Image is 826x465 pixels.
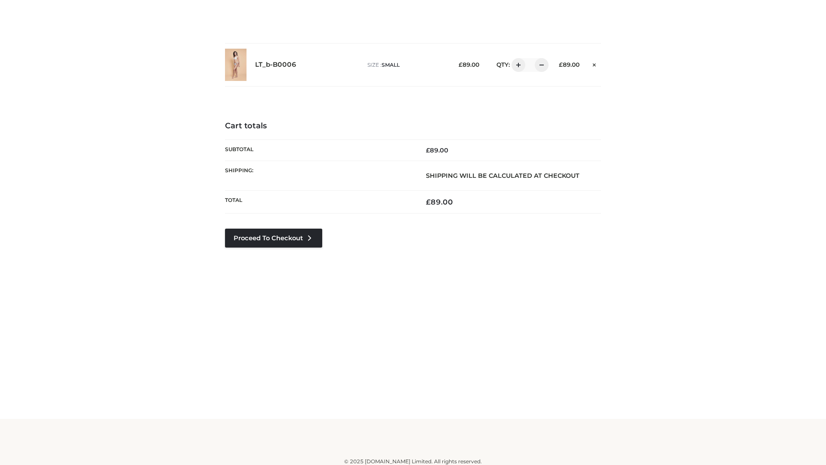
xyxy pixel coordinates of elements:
[225,49,247,81] img: LT_b-B0006 - SMALL
[426,198,431,206] span: £
[382,62,400,68] span: SMALL
[559,61,579,68] bdi: 89.00
[225,121,601,131] h4: Cart totals
[588,58,601,69] a: Remove this item
[367,61,445,69] p: size :
[488,58,546,72] div: QTY:
[225,161,413,190] th: Shipping:
[225,191,413,214] th: Total
[426,172,579,180] strong: Shipping will be calculated at checkout
[426,198,453,206] bdi: 89.00
[459,61,479,68] bdi: 89.00
[255,61,296,69] a: LT_b-B0006
[225,229,322,248] a: Proceed to Checkout
[225,139,413,161] th: Subtotal
[426,146,430,154] span: £
[426,146,448,154] bdi: 89.00
[459,61,462,68] span: £
[559,61,563,68] span: £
